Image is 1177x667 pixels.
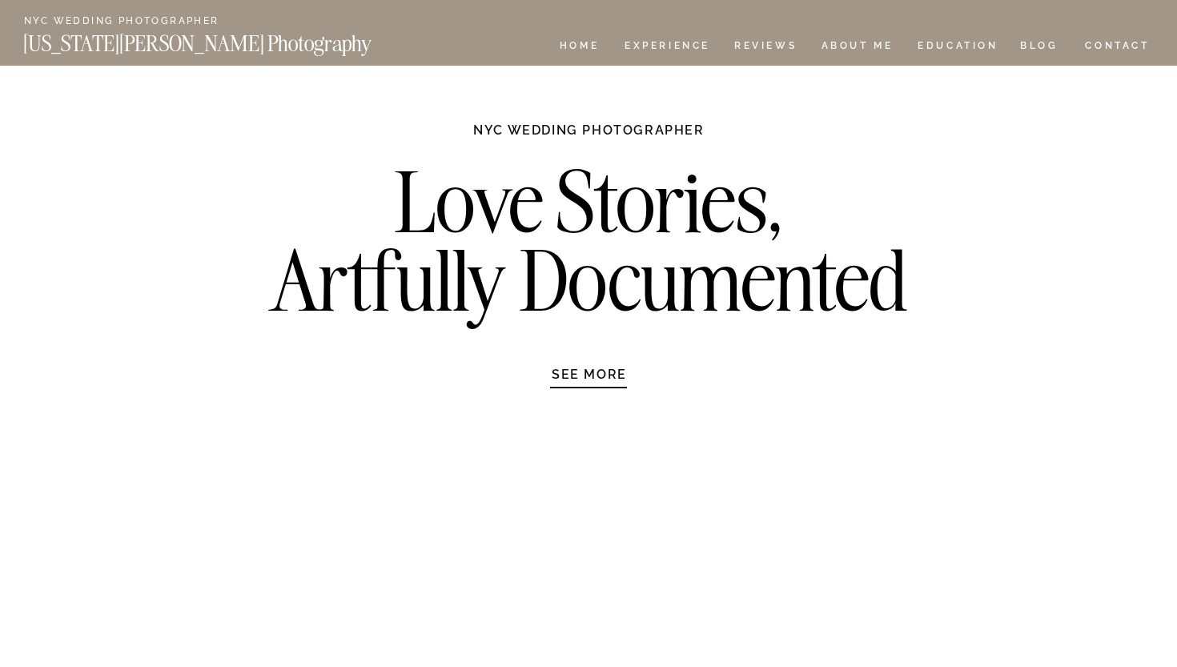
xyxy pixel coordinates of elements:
a: NYC Wedding Photographer [24,16,265,28]
a: BLOG [1020,41,1058,54]
a: CONTACT [1084,37,1151,54]
a: EDUCATION [916,41,1000,54]
a: HOME [556,41,602,54]
a: REVIEWS [734,41,794,54]
a: SEE MORE [513,366,665,382]
a: [US_STATE][PERSON_NAME] Photography [23,33,425,46]
h2: Love Stories, Artfully Documented [253,163,925,331]
h1: NYC WEDDING PHOTOGRAPHER [439,122,739,154]
a: ABOUT ME [821,41,894,54]
a: Experience [625,41,709,54]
